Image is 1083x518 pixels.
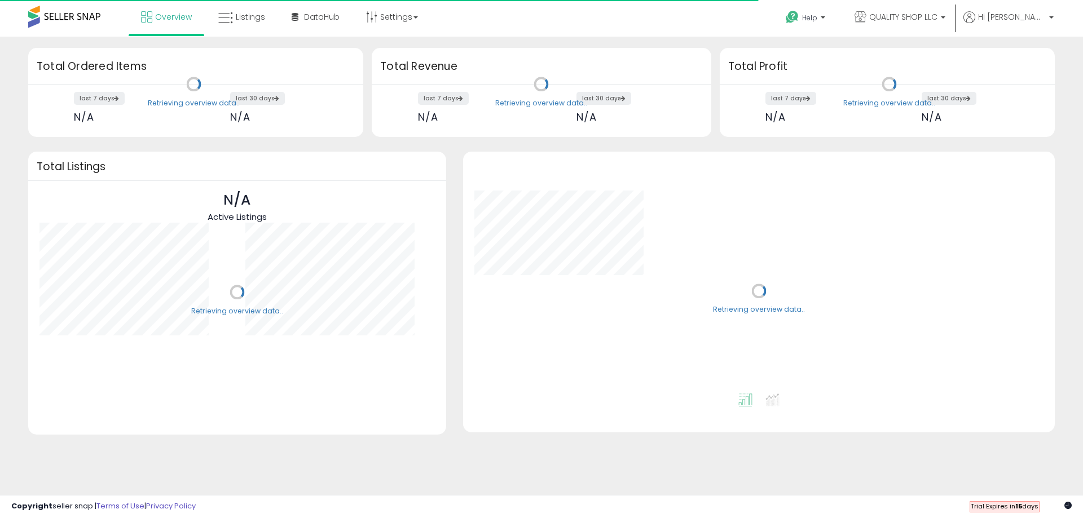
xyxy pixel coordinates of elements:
[11,501,52,511] strong: Copyright
[96,501,144,511] a: Terms of Use
[155,11,192,23] span: Overview
[785,10,799,24] i: Get Help
[148,98,240,108] div: Retrieving overview data..
[963,11,1054,37] a: Hi [PERSON_NAME]
[495,98,587,108] div: Retrieving overview data..
[11,501,196,512] div: seller snap | |
[802,13,817,23] span: Help
[713,305,805,315] div: Retrieving overview data..
[146,501,196,511] a: Privacy Policy
[236,11,265,23] span: Listings
[191,306,283,316] div: Retrieving overview data..
[978,11,1046,23] span: Hi [PERSON_NAME]
[971,502,1038,511] span: Trial Expires in days
[843,98,935,108] div: Retrieving overview data..
[304,11,340,23] span: DataHub
[777,2,837,37] a: Help
[1015,502,1022,511] b: 15
[869,11,937,23] span: QUALITY SHOP LLC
